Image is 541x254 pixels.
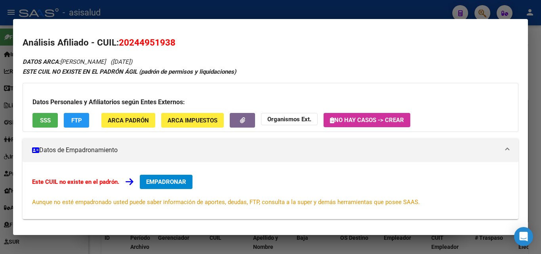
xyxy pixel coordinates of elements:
[161,113,224,128] button: ARCA Impuestos
[146,178,186,185] span: EMPADRONAR
[64,113,89,128] button: FTP
[110,58,132,65] span: ([DATE])
[23,138,518,162] mat-expansion-panel-header: Datos de Empadronamiento
[108,117,149,124] span: ARCA Padrón
[32,145,499,155] mat-panel-title: Datos de Empadronamiento
[168,117,217,124] span: ARCA Impuestos
[23,162,518,219] div: Datos de Empadronamiento
[71,117,82,124] span: FTP
[119,37,175,48] span: 20244951938
[32,97,509,107] h3: Datos Personales y Afiliatorios según Entes Externos:
[324,113,410,127] button: No hay casos -> Crear
[140,175,192,189] button: EMPADRONAR
[23,68,236,75] strong: ESTE CUIL NO EXISTE EN EL PADRÓN ÁGIL (padrón de permisos y liquidaciones)
[261,113,318,125] button: Organismos Ext.
[101,113,155,128] button: ARCA Padrón
[514,227,533,246] div: Open Intercom Messenger
[32,178,119,185] strong: Este CUIL no existe en el padrón.
[23,36,518,50] h2: Análisis Afiliado - CUIL:
[23,58,106,65] span: [PERSON_NAME]
[32,113,58,128] button: SSS
[23,58,60,65] strong: DATOS ARCA:
[330,116,404,124] span: No hay casos -> Crear
[32,199,420,206] span: Aunque no esté empadronado usted puede saber información de aportes, deudas, FTP, consulta a la s...
[40,117,51,124] span: SSS
[267,116,311,123] strong: Organismos Ext.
